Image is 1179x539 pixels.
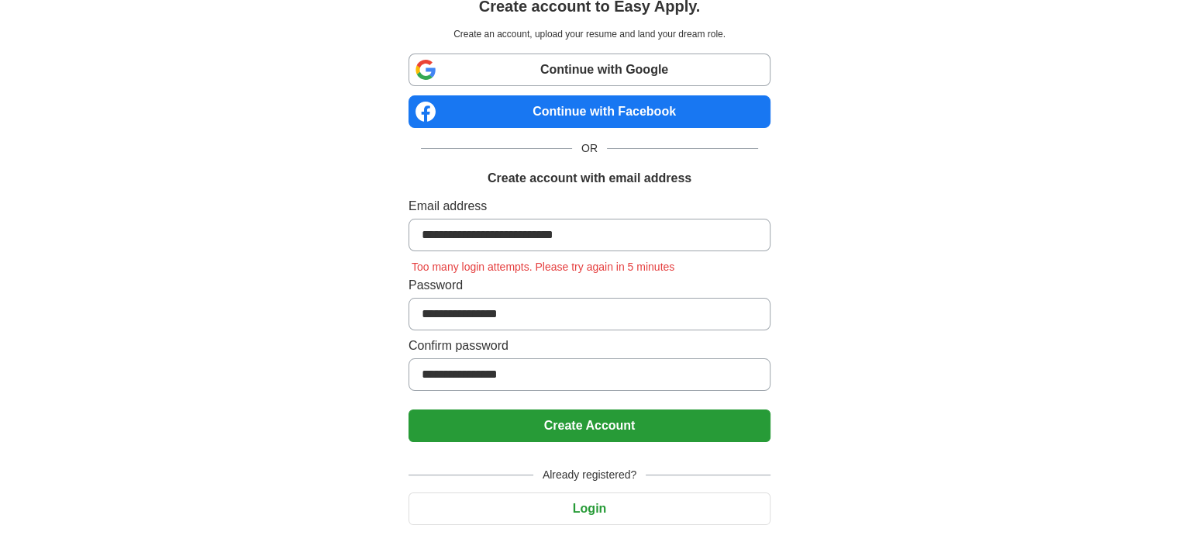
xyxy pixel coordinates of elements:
label: Password [409,276,770,295]
p: Create an account, upload your resume and land your dream role. [412,27,767,41]
h1: Create account with email address [488,169,691,188]
a: Login [409,502,770,515]
label: Confirm password [409,337,770,355]
a: Continue with Facebook [409,95,770,128]
span: Too many login attempts. Please try again in 5 minutes [409,261,677,273]
span: Already registered? [533,467,646,483]
a: Continue with Google [409,54,770,86]
label: Email address [409,197,770,216]
button: Login [409,492,770,525]
span: OR [572,140,607,157]
button: Create Account [409,409,770,442]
